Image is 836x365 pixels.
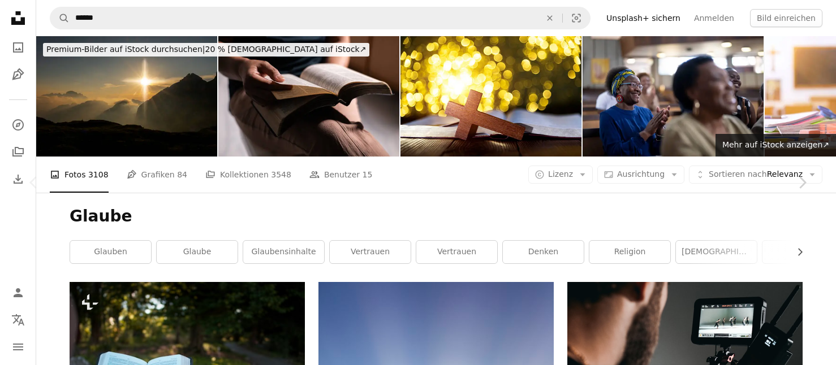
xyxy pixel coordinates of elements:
[548,170,573,179] span: Lizenz
[70,241,151,263] a: glauben
[617,170,665,179] span: Ausrichtung
[50,7,591,29] form: Finden Sie Bildmaterial auf der ganzen Webseite
[7,114,29,136] a: Entdecken
[589,241,670,263] a: Religion
[127,157,187,193] a: Grafiken 84
[7,336,29,358] button: Menü
[309,157,372,193] a: Benutzer 15
[583,36,764,157] img: Frau klatscht im Gottesdienst in die Hände
[363,168,373,181] span: 15
[528,166,593,184] button: Lizenz
[722,140,829,149] span: Mehr auf iStock anzeigen ↗
[7,63,29,86] a: Grafiken
[416,241,497,263] a: Vertrauen
[7,308,29,331] button: Sprache
[676,241,757,263] a: [DEMOGRAPHIC_DATA]
[70,206,803,227] h1: Glaube
[157,241,238,263] a: Glaube
[790,241,803,263] button: Liste nach rechts verschieben
[716,134,836,157] a: Mehr auf iStock anzeigen↗
[243,241,324,263] a: glaubensinhalte
[46,45,205,54] span: Premium-Bilder auf iStock durchsuchen |
[600,9,687,27] a: Unsplash+ sichern
[537,7,562,29] button: Löschen
[689,166,822,184] button: Sortieren nachRelevanz
[687,9,741,27] a: Anmelden
[330,241,411,263] a: vertrauen
[768,128,836,237] a: Weiter
[271,168,291,181] span: 3548
[709,170,767,179] span: Sortieren nach
[503,241,584,263] a: Denken
[43,43,369,57] div: 20 % [DEMOGRAPHIC_DATA] auf iStock ↗
[750,9,822,27] button: Bild einreichen
[7,36,29,59] a: Fotos
[709,169,803,180] span: Relevanz
[36,36,376,63] a: Premium-Bilder auf iStock durchsuchen|20 % [DEMOGRAPHIC_DATA] auf iStock↗
[7,281,29,304] a: Anmelden / Registrieren
[36,36,217,157] img: Cross on hill
[597,166,684,184] button: Ausrichtung
[177,168,187,181] span: 84
[218,36,399,157] img: Woman of faith holds the Bible in her hand, believing deeply in the teachings of Jesus Christ and...
[205,157,291,193] a: Kollektionen 3548
[400,36,581,157] img: Bible and religious cross on wooden table
[563,7,590,29] button: Visuelle Suche
[50,7,70,29] button: Unsplash suchen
